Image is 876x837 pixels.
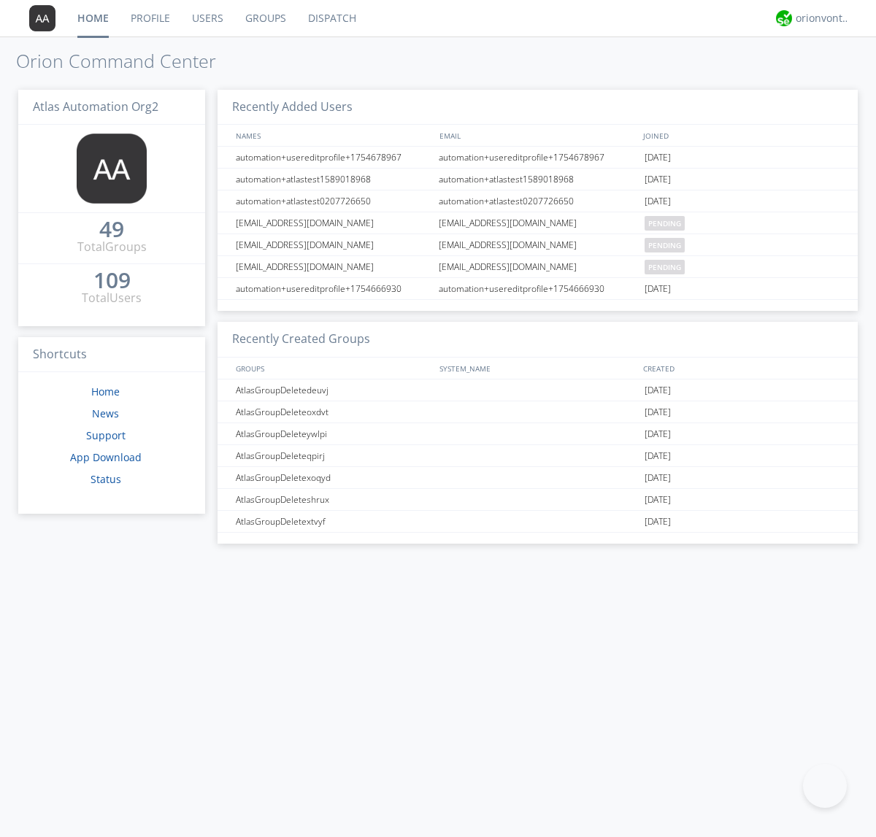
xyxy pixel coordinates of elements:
span: [DATE] [645,489,671,511]
img: 373638.png [77,134,147,204]
div: [EMAIL_ADDRESS][DOMAIN_NAME] [435,256,641,277]
div: [EMAIL_ADDRESS][DOMAIN_NAME] [435,212,641,234]
div: JOINED [639,125,844,146]
span: [DATE] [645,423,671,445]
div: AtlasGroupDeleteshrux [232,489,434,510]
a: AtlasGroupDeleteywlpi[DATE] [218,423,858,445]
div: automation+atlastest1589018968 [435,169,641,190]
a: AtlasGroupDeleteqpirj[DATE] [218,445,858,467]
a: automation+atlastest1589018968automation+atlastest1589018968[DATE] [218,169,858,190]
span: [DATE] [645,147,671,169]
a: automation+usereditprofile+1754678967automation+usereditprofile+1754678967[DATE] [218,147,858,169]
a: [EMAIL_ADDRESS][DOMAIN_NAME][EMAIL_ADDRESS][DOMAIN_NAME]pending [218,212,858,234]
div: 49 [99,222,124,236]
div: automation+atlastest0207726650 [435,190,641,212]
div: automation+usereditprofile+1754666930 [232,278,434,299]
a: 49 [99,222,124,239]
span: [DATE] [645,379,671,401]
div: AtlasGroupDeletexoqyd [232,467,434,488]
div: automation+usereditprofile+1754666930 [435,278,641,299]
span: [DATE] [645,511,671,533]
span: [DATE] [645,445,671,467]
span: [DATE] [645,401,671,423]
div: automation+atlastest0207726650 [232,190,434,212]
h3: Shortcuts [18,337,205,373]
div: orionvontas+atlas+automation+org2 [796,11,850,26]
div: [EMAIL_ADDRESS][DOMAIN_NAME] [232,234,434,255]
span: [DATE] [645,190,671,212]
a: AtlasGroupDeletextvyf[DATE] [218,511,858,533]
a: 109 [93,273,131,290]
div: AtlasGroupDeleteqpirj [232,445,434,466]
div: automation+usereditprofile+1754678967 [435,147,641,168]
a: Home [91,385,120,398]
div: NAMES [232,125,432,146]
div: EMAIL [436,125,639,146]
div: automation+atlastest1589018968 [232,169,434,190]
a: AtlasGroupDeletedeuvj[DATE] [218,379,858,401]
a: AtlasGroupDeleteoxdvt[DATE] [218,401,858,423]
a: News [92,406,119,420]
a: Support [86,428,126,442]
span: pending [645,238,685,252]
span: [DATE] [645,467,671,489]
iframe: Toggle Customer Support [803,764,847,808]
div: [EMAIL_ADDRESS][DOMAIN_NAME] [232,256,434,277]
div: [EMAIL_ADDRESS][DOMAIN_NAME] [435,234,641,255]
h3: Recently Added Users [218,90,858,126]
a: AtlasGroupDeleteshrux[DATE] [218,489,858,511]
a: automation+usereditprofile+1754666930automation+usereditprofile+1754666930[DATE] [218,278,858,300]
span: pending [645,216,685,231]
div: Total Users [82,290,142,306]
div: AtlasGroupDeleteoxdvt [232,401,434,423]
div: automation+usereditprofile+1754678967 [232,147,434,168]
div: GROUPS [232,358,432,379]
span: [DATE] [645,278,671,300]
div: Total Groups [77,239,147,255]
div: AtlasGroupDeleteywlpi [232,423,434,444]
a: AtlasGroupDeletexoqyd[DATE] [218,467,858,489]
a: [EMAIL_ADDRESS][DOMAIN_NAME][EMAIL_ADDRESS][DOMAIN_NAME]pending [218,256,858,278]
a: automation+atlastest0207726650automation+atlastest0207726650[DATE] [218,190,858,212]
div: SYSTEM_NAME [436,358,639,379]
a: App Download [70,450,142,464]
div: 109 [93,273,131,288]
div: [EMAIL_ADDRESS][DOMAIN_NAME] [232,212,434,234]
div: AtlasGroupDeletextvyf [232,511,434,532]
span: pending [645,260,685,274]
div: CREATED [639,358,844,379]
img: 373638.png [29,5,55,31]
span: Atlas Automation Org2 [33,99,158,115]
span: [DATE] [645,169,671,190]
a: [EMAIL_ADDRESS][DOMAIN_NAME][EMAIL_ADDRESS][DOMAIN_NAME]pending [218,234,858,256]
h3: Recently Created Groups [218,322,858,358]
a: Status [91,472,121,486]
img: 29d36aed6fa347d5a1537e7736e6aa13 [776,10,792,26]
div: AtlasGroupDeletedeuvj [232,379,434,401]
